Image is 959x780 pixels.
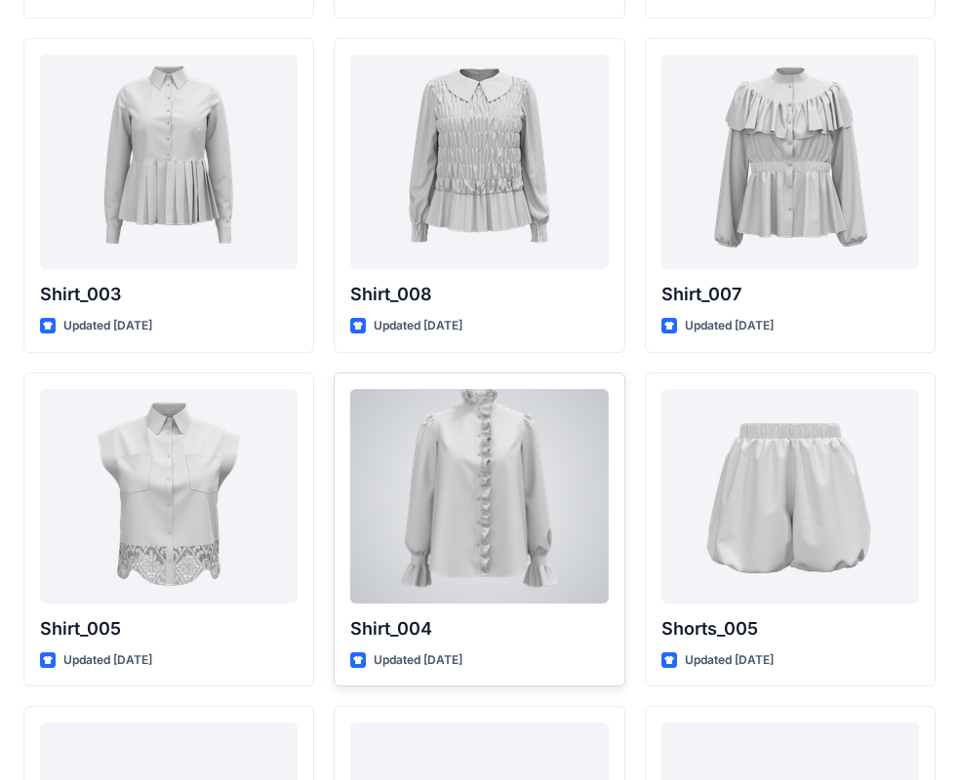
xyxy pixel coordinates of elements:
a: Shorts_005 [661,389,919,604]
a: Shirt_007 [661,55,919,269]
p: Updated [DATE] [685,316,774,336]
p: Shirt_005 [40,615,298,643]
a: Shirt_005 [40,389,298,604]
p: Shirt_004 [350,615,608,643]
p: Updated [DATE] [685,650,774,671]
p: Shorts_005 [661,615,919,643]
a: Shirt_003 [40,55,298,269]
p: Updated [DATE] [63,650,152,671]
p: Shirt_007 [661,281,919,308]
p: Shirt_003 [40,281,298,308]
p: Shirt_008 [350,281,608,308]
p: Updated [DATE] [63,316,152,336]
p: Updated [DATE] [374,650,462,671]
a: Shirt_008 [350,55,608,269]
a: Shirt_004 [350,389,608,604]
p: Updated [DATE] [374,316,462,336]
